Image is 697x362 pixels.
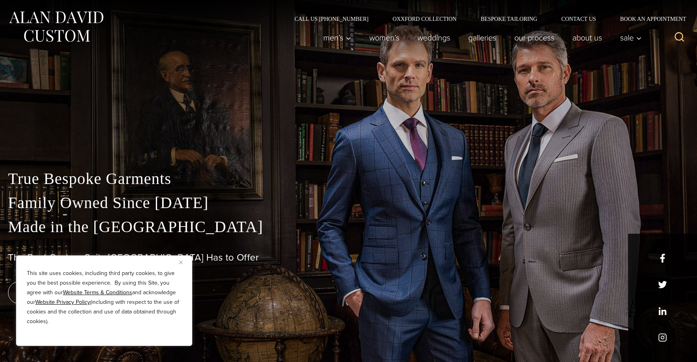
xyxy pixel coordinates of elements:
[63,288,132,297] a: Website Terms & Conditions
[27,269,181,326] p: This site uses cookies, including third party cookies, to give you the best possible experience. ...
[323,34,351,42] span: Men’s
[282,16,381,22] a: Call Us [PHONE_NUMBER]
[8,167,689,239] p: True Bespoke Garments Family Owned Since [DATE] Made in the [GEOGRAPHIC_DATA]
[282,16,689,22] nav: Secondary Navigation
[469,16,549,22] a: Bespoke Tailoring
[314,30,646,46] nav: Primary Navigation
[549,16,608,22] a: Contact Us
[608,16,689,22] a: Book an Appointment
[564,30,611,46] a: About Us
[8,9,104,44] img: Alan David Custom
[459,30,506,46] a: Galleries
[35,298,90,306] a: Website Privacy Policy
[361,30,409,46] a: Women’s
[179,261,183,264] img: Close
[620,34,642,42] span: Sale
[670,28,689,47] button: View Search Form
[179,257,189,267] button: Close
[409,30,459,46] a: weddings
[8,252,689,263] h1: The Best Custom Suits [GEOGRAPHIC_DATA] Has to Offer
[8,281,120,304] a: book an appointment
[381,16,469,22] a: Oxxford Collection
[506,30,564,46] a: Our Process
